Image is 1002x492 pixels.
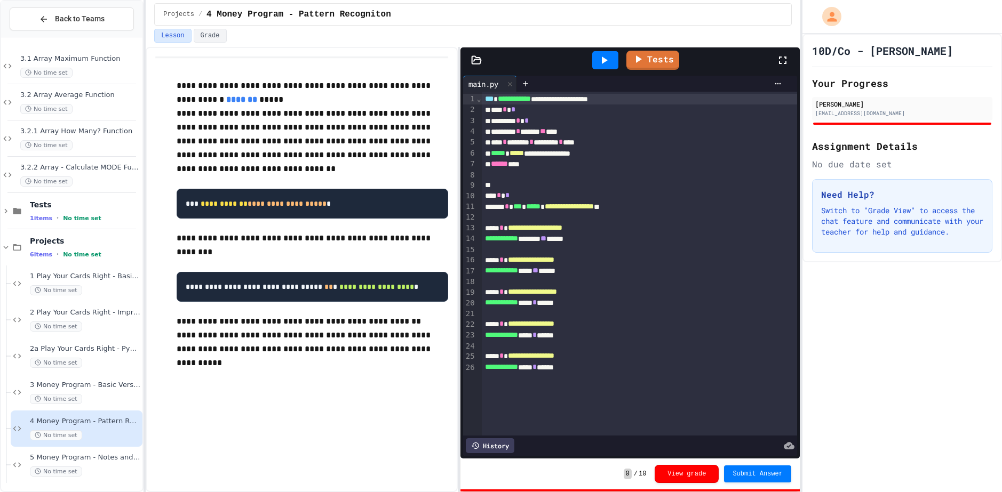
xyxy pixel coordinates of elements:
div: 2 [463,104,476,115]
div: 1 [463,94,476,104]
div: 9 [463,180,476,191]
span: No time set [30,466,82,477]
span: 4 Money Program - Pattern Recogniton [206,8,391,21]
span: Tests [30,200,140,209]
button: Grade [194,29,227,43]
span: • [57,250,59,259]
a: Tests [626,51,679,70]
span: No time set [30,285,82,295]
span: 5 Money Program - Notes and Coins [30,453,140,462]
span: No time set [63,215,101,222]
span: Projects [163,10,194,19]
span: No time set [20,176,73,187]
span: Submit Answer [733,470,783,478]
span: 4 Money Program - Pattern Recogniton [30,417,140,426]
span: 3 Money Program - Basic Version [30,381,140,390]
span: / [198,10,202,19]
div: 21 [463,309,476,319]
span: No time set [20,68,73,78]
div: [EMAIL_ADDRESS][DOMAIN_NAME] [815,109,989,117]
span: 1 Play Your Cards Right - Basic Version [30,272,140,281]
div: main.py [463,78,504,90]
iframe: chat widget [957,449,991,481]
span: 0 [624,469,632,479]
span: 3.2.2 Array - Calculate MODE Function [20,163,140,172]
div: 6 [463,148,476,159]
div: 22 [463,319,476,330]
div: 11 [463,201,476,212]
div: 7 [463,159,476,170]
span: Projects [30,236,140,246]
iframe: chat widget [913,403,991,448]
div: 26 [463,362,476,373]
div: 19 [463,287,476,298]
div: 10 [463,191,476,201]
h2: Assignment Details [812,139,992,154]
span: No time set [30,321,82,332]
h1: 10D/Co - [PERSON_NAME] [812,43,953,58]
div: 24 [463,341,476,352]
div: 18 [463,277,476,287]
div: 15 [463,245,476,255]
div: 12 [463,212,476,223]
span: 3.1 Array Maximum Function [20,54,140,63]
div: 5 [463,137,476,148]
span: Fold line [476,94,482,103]
div: 17 [463,266,476,277]
div: My Account [811,4,844,29]
button: Back to Teams [10,7,134,30]
div: 3 [463,116,476,126]
div: History [466,438,514,453]
span: 1 items [30,215,52,222]
span: 10 [639,470,646,478]
button: Submit Answer [724,465,791,482]
div: No due date set [812,158,992,171]
button: Lesson [154,29,191,43]
h2: Your Progress [812,76,992,91]
span: 2a Play Your Cards Right - PyGame [30,344,140,353]
span: No time set [30,394,82,404]
div: 8 [463,170,476,181]
div: 23 [463,330,476,341]
div: 4 [463,126,476,137]
div: 14 [463,233,476,244]
h3: Need Help? [821,188,983,201]
div: [PERSON_NAME] [815,99,989,109]
span: / [634,470,638,478]
span: 3.2 Array Average Function [20,91,140,100]
span: No time set [20,140,73,150]
span: No time set [63,251,101,258]
span: No time set [30,430,82,440]
div: 20 [463,298,476,309]
div: 16 [463,255,476,265]
p: Switch to "Grade View" to access the chat feature and communicate with your teacher for help and ... [821,205,983,237]
button: View grade [655,465,719,483]
span: No time set [20,104,73,114]
span: • [57,214,59,222]
span: 2 Play Your Cards Right - Improved [30,308,140,317]
span: Back to Teams [55,13,105,25]
span: No time set [30,358,82,368]
div: 25 [463,351,476,362]
div: main.py [463,76,517,92]
span: 6 items [30,251,52,258]
div: 13 [463,223,476,233]
span: 3.2.1 Array How Many? Function [20,127,140,136]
